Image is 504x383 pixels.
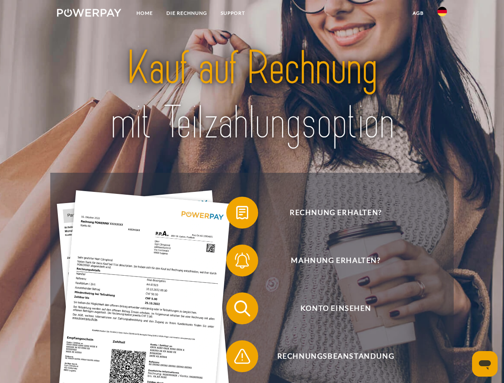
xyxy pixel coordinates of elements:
a: Home [130,6,160,20]
img: qb_bell.svg [232,251,252,270]
iframe: Schaltfläche zum Öffnen des Messaging-Fensters [472,351,498,377]
img: title-powerpay_de.svg [76,38,428,153]
button: Mahnung erhalten? [226,245,434,276]
span: Mahnung erhalten? [238,245,433,276]
button: Rechnung erhalten? [226,197,434,229]
span: Konto einsehen [238,292,433,324]
span: Rechnungsbeanstandung [238,340,433,372]
img: qb_bill.svg [232,203,252,223]
img: de [437,7,447,16]
img: qb_warning.svg [232,346,252,366]
button: Rechnungsbeanstandung [226,340,434,372]
a: SUPPORT [214,6,252,20]
button: Konto einsehen [226,292,434,324]
img: qb_search.svg [232,298,252,318]
a: agb [406,6,431,20]
a: DIE RECHNUNG [160,6,214,20]
span: Rechnung erhalten? [238,197,433,229]
img: logo-powerpay-white.svg [57,9,121,17]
